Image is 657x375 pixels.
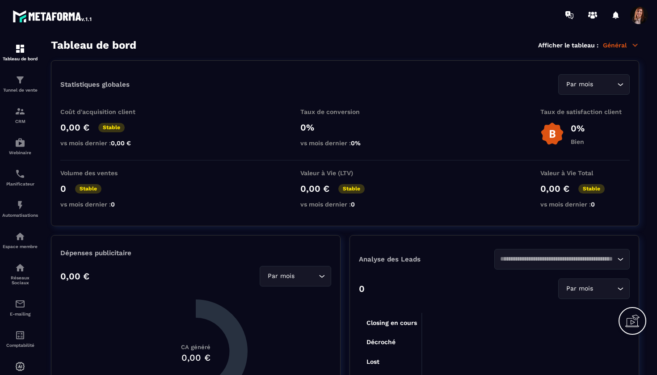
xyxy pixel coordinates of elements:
[538,42,598,49] p: Afficher le tableau :
[500,254,615,264] input: Search for option
[2,131,38,162] a: automationsautomationsWebinaire
[15,43,25,54] img: formation
[558,74,630,95] div: Search for option
[2,37,38,68] a: formationformationTableau de bord
[2,224,38,256] a: automationsautomationsEspace membre
[300,201,390,208] p: vs mois dernier :
[15,231,25,242] img: automations
[540,108,630,115] p: Taux de satisfaction client
[2,343,38,348] p: Comptabilité
[300,183,329,194] p: 0,00 €
[571,123,585,134] p: 0%
[300,139,390,147] p: vs mois dernier :
[366,338,396,346] tspan: Décroché
[2,68,38,99] a: formationformationTunnel de vente
[540,122,564,146] img: b-badge-o.b3b20ee6.svg
[2,88,38,93] p: Tunnel de vente
[2,162,38,193] a: schedulerschedulerPlanificateur
[265,271,296,281] span: Par mois
[15,330,25,341] img: accountant
[111,139,131,147] span: 0,00 €
[2,244,38,249] p: Espace membre
[2,193,38,224] a: automationsautomationsAutomatisations
[359,255,494,263] p: Analyse des Leads
[564,80,595,89] span: Par mois
[60,122,89,133] p: 0,00 €
[15,75,25,85] img: formation
[2,256,38,292] a: social-networksocial-networkRéseaux Sociaux
[2,181,38,186] p: Planificateur
[494,249,630,270] div: Search for option
[260,266,331,287] div: Search for option
[300,122,390,133] p: 0%
[60,271,89,282] p: 0,00 €
[60,139,150,147] p: vs mois dernier :
[296,271,316,281] input: Search for option
[595,284,615,294] input: Search for option
[366,319,417,327] tspan: Closing en cours
[15,169,25,179] img: scheduler
[591,201,595,208] span: 0
[111,201,115,208] span: 0
[366,358,379,365] tspan: Lost
[2,150,38,155] p: Webinaire
[359,283,365,294] p: 0
[60,201,150,208] p: vs mois dernier :
[2,275,38,285] p: Réseaux Sociaux
[540,169,630,177] p: Valeur à Vie Total
[15,262,25,273] img: social-network
[60,108,150,115] p: Coût d'acquisition client
[595,80,615,89] input: Search for option
[15,299,25,309] img: email
[60,80,130,88] p: Statistiques globales
[300,169,390,177] p: Valeur à Vie (LTV)
[300,108,390,115] p: Taux de conversion
[558,278,630,299] div: Search for option
[2,323,38,354] a: accountantaccountantComptabilité
[2,213,38,218] p: Automatisations
[15,200,25,211] img: automations
[540,183,569,194] p: 0,00 €
[571,138,585,145] p: Bien
[2,56,38,61] p: Tableau de bord
[564,284,595,294] span: Par mois
[13,8,93,24] img: logo
[540,201,630,208] p: vs mois dernier :
[15,361,25,372] img: automations
[578,184,605,194] p: Stable
[15,106,25,117] img: formation
[2,312,38,316] p: E-mailing
[60,169,150,177] p: Volume des ventes
[2,292,38,323] a: emailemailE-mailing
[338,184,365,194] p: Stable
[351,201,355,208] span: 0
[603,41,639,49] p: Général
[351,139,361,147] span: 0%
[2,119,38,124] p: CRM
[2,99,38,131] a: formationformationCRM
[60,183,66,194] p: 0
[98,123,125,132] p: Stable
[60,249,331,257] p: Dépenses publicitaire
[75,184,101,194] p: Stable
[15,137,25,148] img: automations
[51,39,136,51] h3: Tableau de bord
